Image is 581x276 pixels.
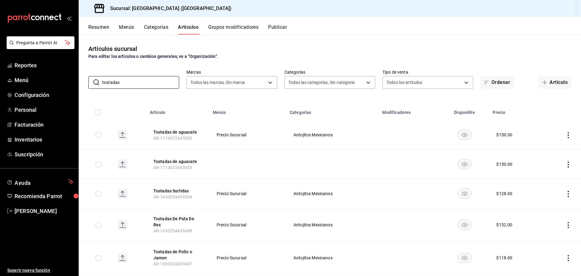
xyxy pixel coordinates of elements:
label: Tipo de venta [382,70,473,74]
span: Antojitos Mexicanos [294,256,371,260]
button: availability-product [458,159,472,169]
button: edit-product-location [153,216,202,228]
button: edit-product-location [153,158,202,165]
span: Precio Sucursal [217,133,278,137]
button: actions [565,191,571,197]
span: AR-1693254439498 [153,228,192,233]
span: Inventarios [15,135,74,144]
button: Artículos [178,24,199,35]
button: edit-product-location [153,129,202,135]
span: Menú [15,76,74,84]
span: AR-1693254439504 [153,195,192,199]
span: [PERSON_NAME] [15,207,74,215]
div: $ 132.00 [496,222,512,228]
span: AR-1714072645953 [153,136,192,141]
div: $ 128.00 [496,191,512,197]
span: Antojitos Mexicanos [294,191,371,196]
button: Artículo [539,76,571,89]
button: Ordenar [481,76,514,89]
span: Todos los artículos [386,79,422,85]
button: availability-product [458,253,472,263]
button: Menús [119,24,134,35]
span: Todas las marcas, Sin marca [190,79,245,85]
span: Todas las categorías, Sin categoría [288,79,355,85]
button: availability-product [458,130,472,140]
th: Categorías [286,101,379,120]
button: Resumen [88,24,109,35]
th: Modificadores [379,101,440,120]
span: Antojitos Mexicanos [294,133,371,137]
button: Grupos modificadores [208,24,258,35]
input: Buscar artículo [102,76,179,88]
span: Personal [15,106,74,114]
span: Ayuda [15,178,66,185]
div: $ 150.00 [496,161,512,167]
span: AR-1714072645953 [153,165,192,170]
span: Suscripción [15,150,74,158]
span: Precio Sucursal [217,256,278,260]
span: Configuración [15,91,74,99]
button: edit-product-location [153,188,202,194]
button: actions [565,132,571,138]
label: Marcas [186,70,277,74]
button: open_drawer_menu [67,16,71,21]
button: actions [565,255,571,261]
span: Antojitos Mexicanos [294,223,371,227]
span: Precio Sucursal [217,191,278,196]
th: Artículo [146,101,209,120]
div: Artículos sucursal [88,44,137,53]
label: Categorías [284,70,375,74]
h3: Sucursal: [GEOGRAPHIC_DATA] ([GEOGRAPHIC_DATA]) [105,5,231,12]
div: $ 150.00 [496,132,512,138]
button: actions [565,222,571,228]
th: Precio [489,101,541,120]
button: Pregunta a Parrot AI [7,36,74,49]
span: Pregunta a Parrot AI [16,40,65,46]
button: edit-product-location [153,249,202,261]
button: Categorías [144,24,169,35]
button: Publicar [268,24,287,35]
span: Reportes [15,61,74,69]
th: Disponible [440,101,489,120]
strong: Para editar los artículos o cambios generales, ve a “Organización”. [88,54,218,59]
button: availability-product [458,220,472,230]
span: Sugerir nueva función [7,267,74,274]
span: Facturación [15,121,74,129]
div: $ 118.00 [496,255,512,261]
a: Pregunta a Parrot AI [4,44,74,50]
th: Menús [209,101,286,120]
span: Precio Sucursal [217,223,278,227]
span: Recomienda Parrot [15,192,74,200]
div: navigation tabs [88,24,581,35]
button: actions [565,161,571,168]
button: availability-product [458,188,472,199]
span: AR-1693254439497 [153,261,192,266]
